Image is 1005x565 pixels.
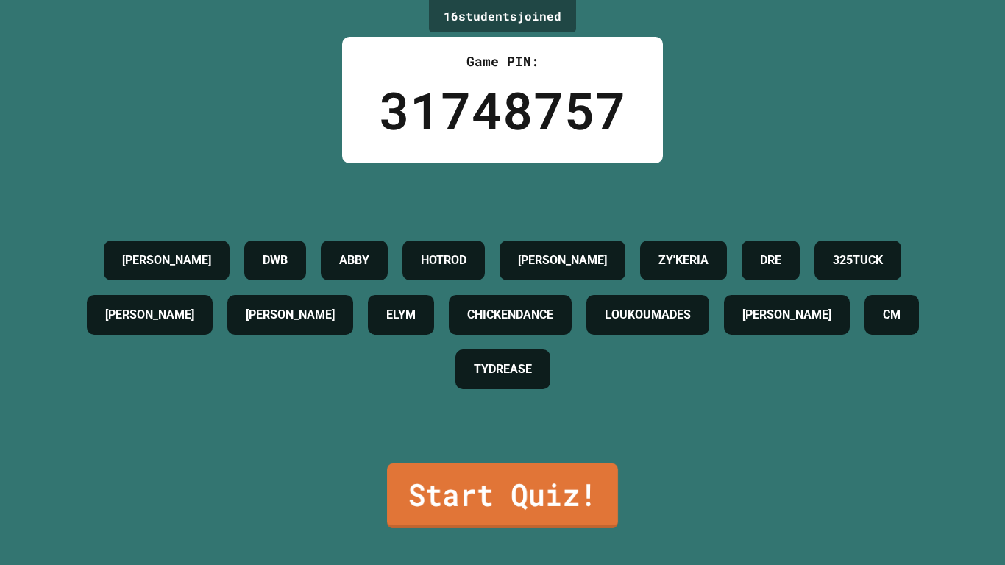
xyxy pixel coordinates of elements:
[339,252,369,269] h4: ABBY
[883,306,901,324] h4: CM
[474,360,532,378] h4: TYDREASE
[379,51,626,71] div: Game PIN:
[379,71,626,149] div: 31748757
[386,306,416,324] h4: ELYM
[387,463,618,528] a: Start Quiz!
[122,252,211,269] h4: [PERSON_NAME]
[421,252,466,269] h4: HOTROD
[105,306,194,324] h4: [PERSON_NAME]
[658,252,709,269] h4: ZY'KERIA
[742,306,831,324] h4: [PERSON_NAME]
[760,252,781,269] h4: DRE
[833,252,883,269] h4: 325TUCK
[263,252,288,269] h4: DWB
[605,306,691,324] h4: LOUKOUMADES
[246,306,335,324] h4: [PERSON_NAME]
[518,252,607,269] h4: [PERSON_NAME]
[467,306,553,324] h4: CHICKENDANCE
